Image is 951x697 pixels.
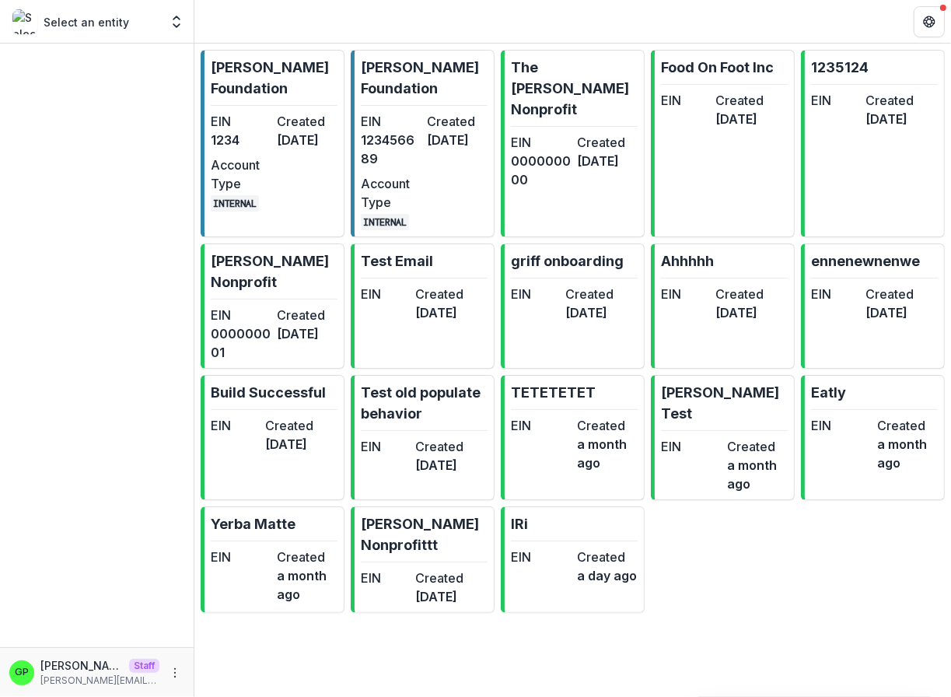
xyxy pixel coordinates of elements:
[361,285,409,303] dt: EIN
[415,587,463,606] dd: [DATE]
[201,243,344,369] a: [PERSON_NAME] NonprofitEIN000000001Created[DATE]
[211,131,271,149] dd: 1234
[511,382,596,403] p: TETETETET
[511,133,572,152] dt: EIN
[129,659,159,673] p: Staff
[415,285,463,303] dt: Created
[40,657,123,674] p: [PERSON_NAME]
[211,156,271,193] dt: Account Type
[801,243,945,369] a: ennenewnenweEINCreated[DATE]
[661,57,774,78] p: Food On Foot Inc
[661,382,788,424] p: [PERSON_NAME] Test
[651,243,795,369] a: AhhhhhEINCreated[DATE]
[577,566,637,585] dd: a day ago
[578,133,638,152] dt: Created
[578,152,638,170] dd: [DATE]
[565,303,614,322] dd: [DATE]
[865,110,914,128] dd: [DATE]
[211,324,271,362] dd: 000000001
[211,57,337,99] p: [PERSON_NAME] Foundation
[351,50,495,237] a: [PERSON_NAME] FoundationEIN123456689Created[DATE]Account TypeINTERNAL
[865,285,914,303] dt: Created
[361,174,421,212] dt: Account Type
[211,250,337,292] p: [PERSON_NAME] Nonprofit
[811,91,859,110] dt: EIN
[211,548,271,566] dt: EIN
[211,195,259,212] code: INTERNAL
[801,375,945,500] a: EatlyEINCreateda month ago
[40,674,159,688] p: [PERSON_NAME][EMAIL_ADDRESS][DOMAIN_NAME]
[265,435,313,454] dd: [DATE]
[44,14,129,30] p: Select an entity
[15,667,29,678] div: Griffin Perry
[265,416,313,435] dt: Created
[811,382,846,403] p: Eatly
[661,250,714,271] p: Ahhhhh
[511,416,572,435] dt: EIN
[728,456,788,493] dd: a month ago
[878,435,939,472] dd: a month ago
[278,324,338,343] dd: [DATE]
[511,285,559,303] dt: EIN
[361,437,409,456] dt: EIN
[811,57,869,78] p: 1235124
[428,131,488,149] dd: [DATE]
[415,456,463,475] dd: [DATE]
[166,6,187,37] button: Open entity switcher
[201,375,344,500] a: Build SuccessfulEINCreated[DATE]
[351,375,495,500] a: Test old populate behaviorEINCreated[DATE]
[428,112,488,131] dt: Created
[715,303,764,322] dd: [DATE]
[501,50,645,237] a: The [PERSON_NAME] NonprofitEIN000000000Created[DATE]
[361,569,409,587] dt: EIN
[914,6,945,37] button: Get Help
[578,416,638,435] dt: Created
[811,250,920,271] p: ennenewnenwe
[351,243,495,369] a: Test EmailEINCreated[DATE]
[661,285,709,303] dt: EIN
[12,9,37,34] img: Select an entity
[361,250,433,271] p: Test Email
[651,375,795,500] a: [PERSON_NAME] TestEINCreateda month ago
[415,569,463,587] dt: Created
[511,548,571,566] dt: EIN
[361,382,488,424] p: Test old populate behavior
[211,306,271,324] dt: EIN
[811,285,859,303] dt: EIN
[415,303,463,322] dd: [DATE]
[361,513,488,555] p: [PERSON_NAME] Nonprofittt
[878,416,939,435] dt: Created
[715,110,764,128] dd: [DATE]
[211,382,326,403] p: Build Successful
[715,285,764,303] dt: Created
[278,112,338,131] dt: Created
[501,243,645,369] a: griff onboardingEINCreated[DATE]
[511,57,638,120] p: The [PERSON_NAME] Nonprofit
[511,513,528,534] p: IRi
[415,437,463,456] dt: Created
[661,91,709,110] dt: EIN
[728,437,788,456] dt: Created
[211,513,295,534] p: Yerba Matte
[801,50,945,237] a: 1235124EINCreated[DATE]
[511,250,624,271] p: griff onboarding
[715,91,764,110] dt: Created
[361,57,488,99] p: [PERSON_NAME] Foundation
[661,437,722,456] dt: EIN
[511,152,572,189] dd: 000000000
[811,416,872,435] dt: EIN
[361,214,409,230] code: INTERNAL
[578,435,638,472] dd: a month ago
[361,112,421,131] dt: EIN
[577,548,637,566] dt: Created
[201,50,344,237] a: [PERSON_NAME] FoundationEIN1234Created[DATE]Account TypeINTERNAL
[278,548,338,566] dt: Created
[351,506,495,613] a: [PERSON_NAME] NonprofitttEINCreated[DATE]
[501,506,645,613] a: IRiEINCreateda day ago
[201,506,344,613] a: Yerba MatteEINCreateda month ago
[278,306,338,324] dt: Created
[166,664,184,682] button: More
[565,285,614,303] dt: Created
[865,303,914,322] dd: [DATE]
[278,566,338,604] dd: a month ago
